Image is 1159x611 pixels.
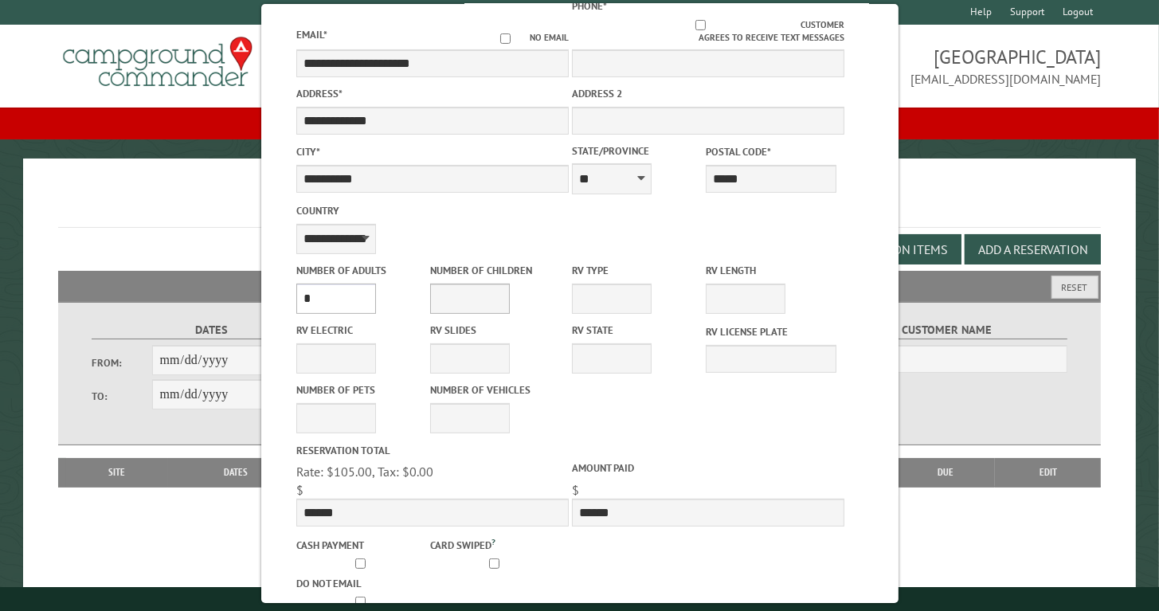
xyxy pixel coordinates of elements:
label: Customer Name [827,321,1067,339]
label: Reservation Total [296,443,568,458]
label: Number of Adults [296,263,426,278]
label: Cash payment [296,538,426,553]
label: Number of Vehicles [429,382,560,398]
label: RV Slides [429,323,560,338]
label: Postal Code [705,144,836,159]
label: RV Type [571,263,702,278]
h2: Filters [58,271,1102,301]
label: Card swiped [429,535,560,553]
th: Edit [995,458,1101,487]
button: Add a Reservation [965,234,1101,264]
label: City [296,144,568,159]
label: Dates [92,321,331,339]
small: © Campground Commander LLC. All rights reserved. [489,593,669,604]
span: $ [296,482,303,498]
label: RV State [571,323,702,338]
label: Do not email [296,576,426,591]
label: Country [296,203,568,218]
label: RV Length [705,263,836,278]
label: From: [92,355,151,370]
label: Amount paid [571,460,844,476]
label: Address [296,86,568,101]
label: No email [480,31,568,45]
input: No email [480,33,529,44]
img: Campground Commander [58,31,257,93]
label: RV Electric [296,323,426,338]
a: ? [491,536,495,547]
label: Number of Pets [296,382,426,398]
th: Dates [168,458,303,487]
th: Site [66,458,169,487]
label: Email [296,28,327,41]
label: State/Province [571,143,702,159]
input: Customer agrees to receive text messages [601,20,801,30]
label: To: [92,389,151,404]
span: $ [571,482,578,498]
th: Due [896,458,995,487]
button: Reset [1051,276,1098,299]
label: Number of Children [429,263,560,278]
span: Rate: $105.00, Tax: $0.00 [296,464,433,480]
h1: Reservations [58,184,1102,228]
label: RV License Plate [705,324,836,339]
label: Customer agrees to receive text messages [571,18,844,45]
label: Address 2 [571,86,844,101]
